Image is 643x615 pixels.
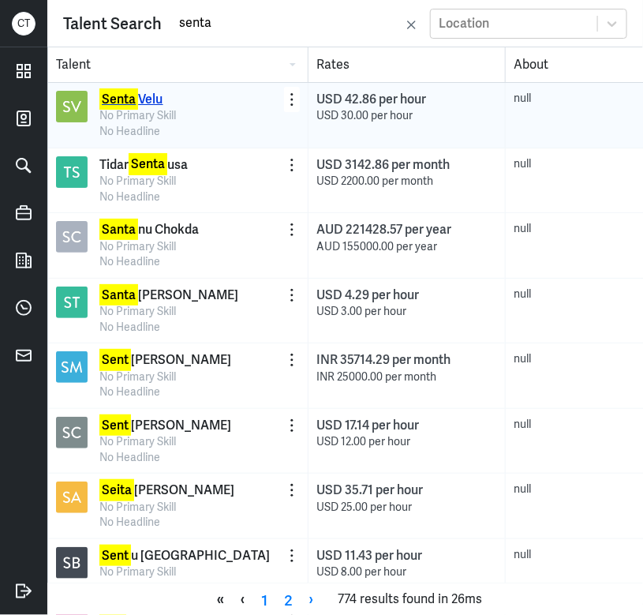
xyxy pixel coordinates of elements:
span: No Headline [99,189,160,204]
span: USD 25.00 per hour [316,500,412,514]
span: No Headline [99,384,160,399]
div: C T [12,12,36,36]
a: Sent[PERSON_NAME] [99,351,231,369]
span: INR 25000.00 per month [316,369,436,384]
span: No Headline [99,450,160,464]
span: USD 11.43 per hour [316,547,422,564]
span: No Primary Skill [99,304,176,318]
span: No Primary Skill [99,239,176,253]
a: Santanu Chokda [99,221,199,238]
mark: Sent [99,414,131,436]
a: Seita[PERSON_NAME] [99,482,234,499]
mark: Seita [99,479,134,501]
span: USD 35.71 per hour [316,482,423,498]
span: USD 3142.86 per month [316,156,450,173]
span: No Headline [99,320,160,334]
span: « [208,587,232,611]
span: USD 17.14 per hour [316,417,419,433]
a: TidarSentausa [99,156,188,174]
p: Tidar usa [99,156,188,174]
mark: Santa [99,284,138,306]
span: ‹ [232,587,253,611]
span: No Primary Skill [99,500,176,514]
p: Velu [99,91,163,108]
span: AUD 221428.57 per year [316,221,451,238]
p: [PERSON_NAME] [99,287,238,304]
div: Rates [308,47,505,82]
mark: Sent [99,545,131,566]
div: Talent Search [63,12,162,36]
span: No Headline [99,580,160,594]
span: USD 2200.00 per month [316,174,433,188]
span: USD 12.00 per hour [316,434,410,448]
mark: Santa [99,219,138,240]
a: Page 1 [253,587,276,611]
span: USD 3.00 per hour [316,304,406,318]
span: No Headline [99,124,160,138]
span: No Primary Skill [99,108,176,122]
a: Santa[PERSON_NAME] [99,287,238,304]
p: [PERSON_NAME] [99,351,231,369]
span: AUD 155000.00 per year [316,239,437,253]
div: Talent [48,47,308,82]
p: nu Chokda [99,221,199,238]
div: Location [439,15,489,32]
a: Page 2 [276,587,301,611]
span: No Primary Skill [99,564,176,579]
a: Next page [301,587,322,611]
span: USD 42.86 per hour [316,91,426,107]
input: Search [178,11,401,35]
p: u [GEOGRAPHIC_DATA] [99,547,270,564]
span: USD 4.29 per hour [316,287,419,303]
p: [PERSON_NAME] [99,417,231,434]
span: No Primary Skill [99,174,176,188]
span: USD 8.00 per hour [316,564,406,579]
mark: Senta [129,153,167,174]
p: [PERSON_NAME] [99,482,234,499]
span: No Headline [99,254,160,268]
mark: Senta [99,88,138,110]
span: No Headline [99,515,160,529]
mark: Sent [99,349,131,370]
span: USD 30.00 per hour [316,108,413,122]
span: 774 results found in 26ms [338,587,482,611]
a: Sent[PERSON_NAME] [99,417,231,434]
a: Sentu [GEOGRAPHIC_DATA] [99,547,270,564]
a: SentaVelu [99,91,163,108]
span: No Primary Skill [99,434,176,448]
span: No Primary Skill [99,369,176,384]
span: INR 35714.29 per month [316,351,450,368]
